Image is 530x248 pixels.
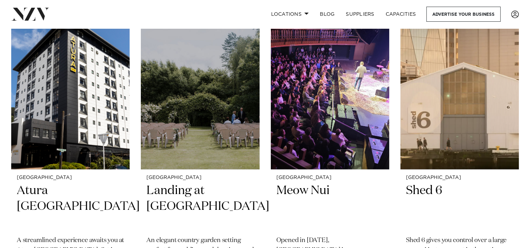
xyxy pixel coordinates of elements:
[11,8,49,20] img: nzv-logo.png
[314,7,340,22] a: BLOG
[406,183,513,230] h2: Shed 6
[276,183,384,230] h2: Meow Nui
[17,175,124,180] small: [GEOGRAPHIC_DATA]
[17,183,124,230] h2: Atura [GEOGRAPHIC_DATA]
[380,7,422,22] a: Capacities
[265,7,314,22] a: Locations
[426,7,501,22] a: Advertise your business
[146,183,254,230] h2: Landing at [GEOGRAPHIC_DATA]
[340,7,380,22] a: SUPPLIERS
[406,175,513,180] small: [GEOGRAPHIC_DATA]
[146,175,254,180] small: [GEOGRAPHIC_DATA]
[276,175,384,180] small: [GEOGRAPHIC_DATA]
